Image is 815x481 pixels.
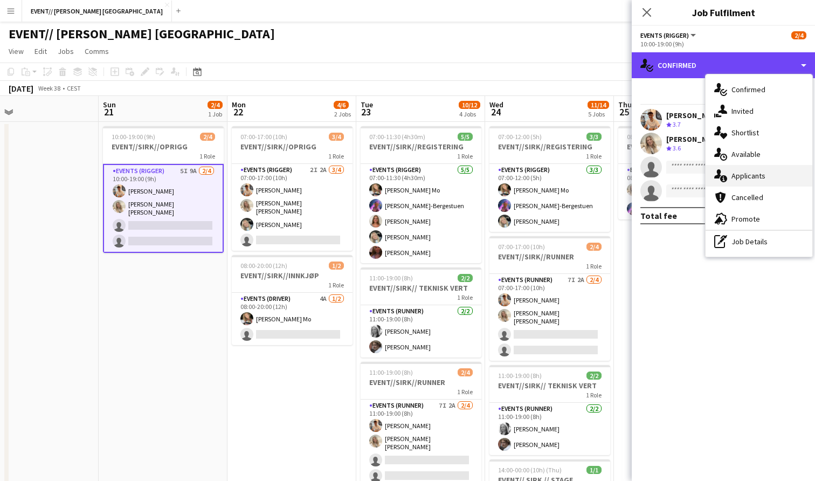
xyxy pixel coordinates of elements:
span: 11:00-19:00 (8h) [369,274,413,282]
span: 24 [488,106,503,118]
app-card-role: Events (Rigger)5I9A2/410:00-19:00 (9h)[PERSON_NAME][PERSON_NAME] [PERSON_NAME] [103,164,224,253]
app-card-role: Events (Rigger)2I2A3/407:00-17:00 (10h)[PERSON_NAME][PERSON_NAME] [PERSON_NAME][PERSON_NAME] [232,164,353,251]
h3: EVENT//SIRK//RUNNER [489,252,610,262]
h3: EVENT//SIRK//INNKJØP [232,271,353,280]
span: 2/4 [200,133,215,141]
span: 3.6 [673,144,681,152]
span: 21 [101,106,116,118]
h1: EVENT// [PERSON_NAME] [GEOGRAPHIC_DATA] [9,26,275,42]
div: 08:00-20:00 (12h)1/2EVENT//SIRK//INNKJØP1 RoleEvents (Driver)4A1/208:00-20:00 (12h)[PERSON_NAME] Mo [232,255,353,345]
div: Cancelled [706,187,812,208]
span: 1 Role [328,281,344,289]
span: 25 [617,106,632,118]
span: 1/1 [586,466,602,474]
span: 11/14 [588,101,609,109]
span: 1 Role [586,262,602,270]
span: 23 [359,106,373,118]
span: 3.7 [673,120,681,128]
span: Sun [103,100,116,109]
span: Edit [34,46,47,56]
span: 11:00-19:00 (8h) [369,368,413,376]
span: 1 Role [199,152,215,160]
span: 11:00-19:00 (8h) [498,372,542,380]
div: Confirmed [632,52,815,78]
span: 2/2 [586,372,602,380]
div: 5 Jobs [588,110,609,118]
span: Comms [85,46,109,56]
span: 08:00-20:00 (12h) [627,133,674,141]
app-job-card: 07:00-17:00 (10h)2/4EVENT//SIRK//RUNNER1 RoleEvents (Runner)7I2A2/407:00-17:00 (10h)[PERSON_NAME]... [489,236,610,361]
app-job-card: 10:00-19:00 (9h)2/4EVENT//SIRK//OPRIGG1 RoleEvents (Rigger)5I9A2/410:00-19:00 (9h)[PERSON_NAME][P... [103,126,224,253]
app-card-role: Events (Rigger)3/307:00-12:00 (5h)[PERSON_NAME] Mo[PERSON_NAME]-Bergestuen[PERSON_NAME] [489,164,610,232]
div: [PERSON_NAME] [PERSON_NAME] [666,134,782,144]
span: 10:00-19:00 (9h) [112,133,155,141]
div: 4 Jobs [459,110,480,118]
span: Tue [361,100,373,109]
div: [PERSON_NAME] [666,111,723,120]
h3: EVENT//SIRK//REGISTERING [489,142,610,152]
app-card-role: Events (Runner)2/211:00-19:00 (8h)[PERSON_NAME][PERSON_NAME] [489,403,610,455]
h3: Job Fulfilment [632,5,815,19]
span: 07:00-17:00 (10h) [498,243,545,251]
div: Available [706,143,812,165]
h3: EVENT//SIRK//RUNNER [361,377,481,387]
span: 1 Role [457,293,473,301]
span: 1 Role [586,152,602,160]
app-job-card: 11:00-19:00 (8h)2/2EVENT//SIRK// TEKNISK VERT1 RoleEvents (Runner)2/211:00-19:00 (8h)[PERSON_NAME... [489,365,610,455]
span: 07:00-11:30 (4h30m) [369,133,425,141]
div: 2 Jobs [334,110,351,118]
div: Job Details [706,231,812,252]
span: 2/4 [586,243,602,251]
app-job-card: 07:00-12:00 (5h)3/3EVENT//SIRK//REGISTERING1 RoleEvents (Rigger)3/307:00-12:00 (5h)[PERSON_NAME] ... [489,126,610,232]
span: 2/4 [208,101,223,109]
span: Mon [232,100,246,109]
span: Events (Rigger) [640,31,689,39]
span: 07:00-12:00 (5h) [498,133,542,141]
div: Invited [706,100,812,122]
span: 1/2 [329,262,344,270]
app-card-role: Events (Driver)4A1/208:00-20:00 (12h)[PERSON_NAME] Mo [232,293,353,345]
app-job-card: 07:00-17:00 (10h)3/4EVENT//SIRK//OPRIGG1 RoleEvents (Rigger)2I2A3/407:00-17:00 (10h)[PERSON_NAME]... [232,126,353,251]
span: 4/6 [334,101,349,109]
div: Applicants [706,165,812,187]
div: Promote [706,208,812,230]
h3: EVENT//SIRK// TEKNISK VERT [489,381,610,390]
app-card-role: Events (Runner)2/211:00-19:00 (8h)[PERSON_NAME][PERSON_NAME] [361,305,481,358]
span: 2/2 [458,274,473,282]
span: 1 Role [457,152,473,160]
span: 5/5 [458,133,473,141]
div: 10:00-19:00 (9h) [640,40,806,48]
h3: EVENT//SIRK//OPRIGG [103,142,224,152]
span: 22 [230,106,246,118]
span: 10/12 [459,101,480,109]
h3: EVENT//SIRK//TILBAKELVERING [618,142,739,152]
div: Shortlist [706,122,812,143]
span: 1 Role [457,388,473,396]
app-job-card: 08:00-20:00 (12h)2/2EVENT//SIRK//TILBAKELVERING1 RoleEvents (Driver)2/208:00-20:00 (12h)[PERSON_N... [618,126,739,219]
span: 14:00-00:00 (10h) (Thu) [498,466,562,474]
span: 3/3 [586,133,602,141]
span: 08:00-20:00 (12h) [240,262,287,270]
span: Wed [489,100,503,109]
a: Edit [30,44,51,58]
app-card-role: Events (Runner)7I2A2/407:00-17:00 (10h)[PERSON_NAME][PERSON_NAME] [PERSON_NAME] [489,274,610,361]
div: Total fee [640,210,677,221]
app-job-card: 07:00-11:30 (4h30m)5/5EVENT//SIRK//REGISTERING1 RoleEvents (Rigger)5/507:00-11:30 (4h30m)[PERSON_... [361,126,481,263]
span: View [9,46,24,56]
app-card-role: Events (Driver)2/208:00-20:00 (12h)[PERSON_NAME] [PERSON_NAME][PERSON_NAME]-Bergestuen [618,164,739,219]
button: Events (Rigger) [640,31,697,39]
a: Jobs [53,44,78,58]
h3: EVENT//SIRK// TEKNISK VERT [361,283,481,293]
h3: EVENT//SIRK//OPRIGG [232,142,353,152]
app-card-role: Events (Rigger)5/507:00-11:30 (4h30m)[PERSON_NAME] Mo[PERSON_NAME]-Bergestuen[PERSON_NAME][PERSON... [361,164,481,263]
app-job-card: 11:00-19:00 (8h)2/2EVENT//SIRK// TEKNISK VERT1 RoleEvents (Runner)2/211:00-19:00 (8h)[PERSON_NAME... [361,267,481,358]
span: 1 Role [328,152,344,160]
h3: EVENT//SIRK//REGISTERING [361,142,481,152]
